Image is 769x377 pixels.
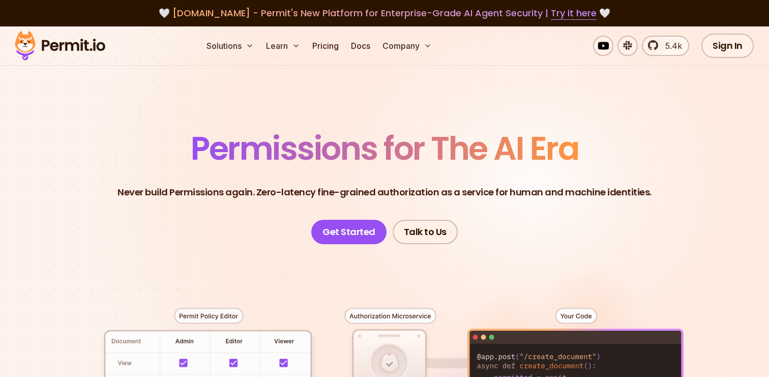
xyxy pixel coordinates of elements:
p: Never build Permissions again. Zero-latency fine-grained authorization as a service for human and... [117,185,652,199]
span: 5.4k [659,40,682,52]
a: Sign In [701,34,754,58]
a: Get Started [311,220,387,244]
a: 5.4k [642,36,689,56]
a: Docs [347,36,374,56]
a: Try it here [551,7,597,20]
span: Permissions for The AI Era [191,126,578,171]
img: Permit logo [10,28,110,63]
button: Learn [262,36,304,56]
span: [DOMAIN_NAME] - Permit's New Platform for Enterprise-Grade AI Agent Security | [172,7,597,19]
a: Pricing [308,36,343,56]
button: Company [378,36,436,56]
div: 🤍 🤍 [24,6,745,20]
button: Solutions [202,36,258,56]
a: Talk to Us [393,220,458,244]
